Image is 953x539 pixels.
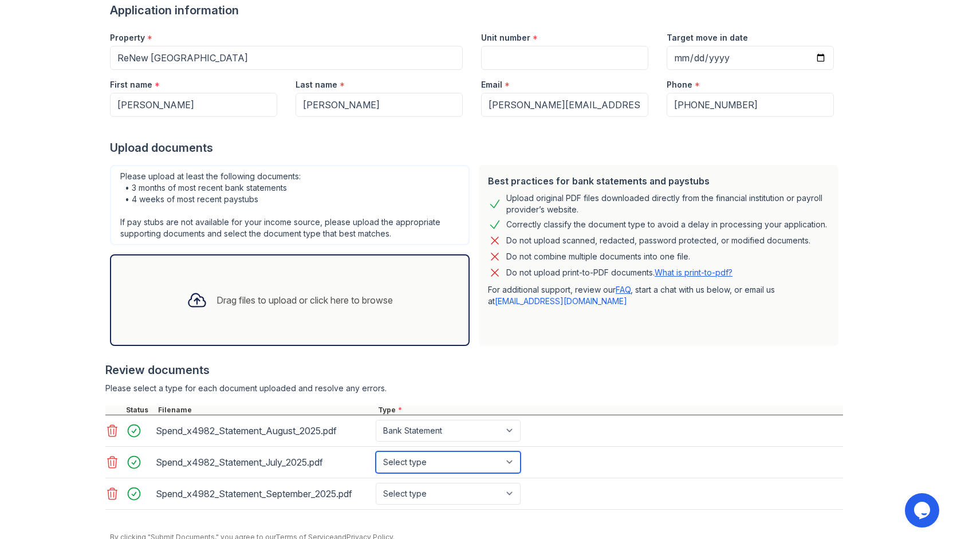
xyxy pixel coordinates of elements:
div: Do not combine multiple documents into one file. [506,250,690,263]
div: Best practices for bank statements and paystubs [488,174,829,188]
a: [EMAIL_ADDRESS][DOMAIN_NAME] [495,296,627,306]
label: Phone [667,79,692,91]
div: Please select a type for each document uploaded and resolve any errors. [105,383,843,394]
label: Unit number [481,32,530,44]
a: FAQ [616,285,631,294]
div: Spend_x4982_Statement_August_2025.pdf [156,422,371,440]
label: Property [110,32,145,44]
div: Correctly classify the document type to avoid a delay in processing your application. [506,218,827,231]
iframe: chat widget [905,493,942,528]
div: Do not upload scanned, redacted, password protected, or modified documents. [506,234,810,247]
div: Drag files to upload or click here to browse [216,293,393,307]
div: Status [124,406,156,415]
label: Last name [296,79,337,91]
label: First name [110,79,152,91]
a: What is print-to-pdf? [655,267,733,277]
div: Filename [156,406,376,415]
label: Target move in date [667,32,748,44]
div: Review documents [105,362,843,378]
p: For additional support, review our , start a chat with us below, or email us at [488,284,829,307]
div: Application information [110,2,843,18]
div: Type [376,406,843,415]
div: Spend_x4982_Statement_July_2025.pdf [156,453,371,471]
label: Email [481,79,502,91]
div: Upload documents [110,140,843,156]
p: Do not upload print-to-PDF documents. [506,267,733,278]
div: Upload original PDF files downloaded directly from the financial institution or payroll provider’... [506,192,829,215]
div: Please upload at least the following documents: • 3 months of most recent bank statements • 4 wee... [110,165,470,245]
div: Spend_x4982_Statement_September_2025.pdf [156,485,371,503]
